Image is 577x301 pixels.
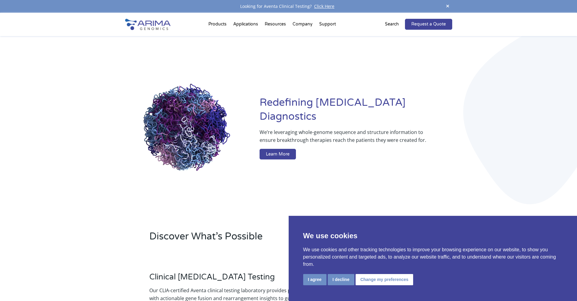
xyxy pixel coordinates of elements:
[260,149,296,160] a: Learn More
[385,20,399,28] p: Search
[303,246,563,268] p: We use cookies and other tracking technologies to improve your browsing experience on our website...
[405,19,452,30] a: Request a Quote
[125,2,452,10] div: Looking for Aventa Clinical Testing?
[328,274,354,285] button: I decline
[312,3,337,9] a: Click Here
[356,274,413,285] button: Change my preferences
[260,128,428,149] p: We’re leveraging whole-genome sequence and structure information to ensure breakthrough therapies...
[260,96,452,128] h1: Redefining [MEDICAL_DATA] Diagnostics
[149,230,366,248] h2: Discover What’s Possible
[149,272,314,286] h3: Clinical [MEDICAL_DATA] Testing
[303,274,327,285] button: I agree
[303,230,563,241] p: We use cookies
[125,19,171,30] img: Arima-Genomics-logo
